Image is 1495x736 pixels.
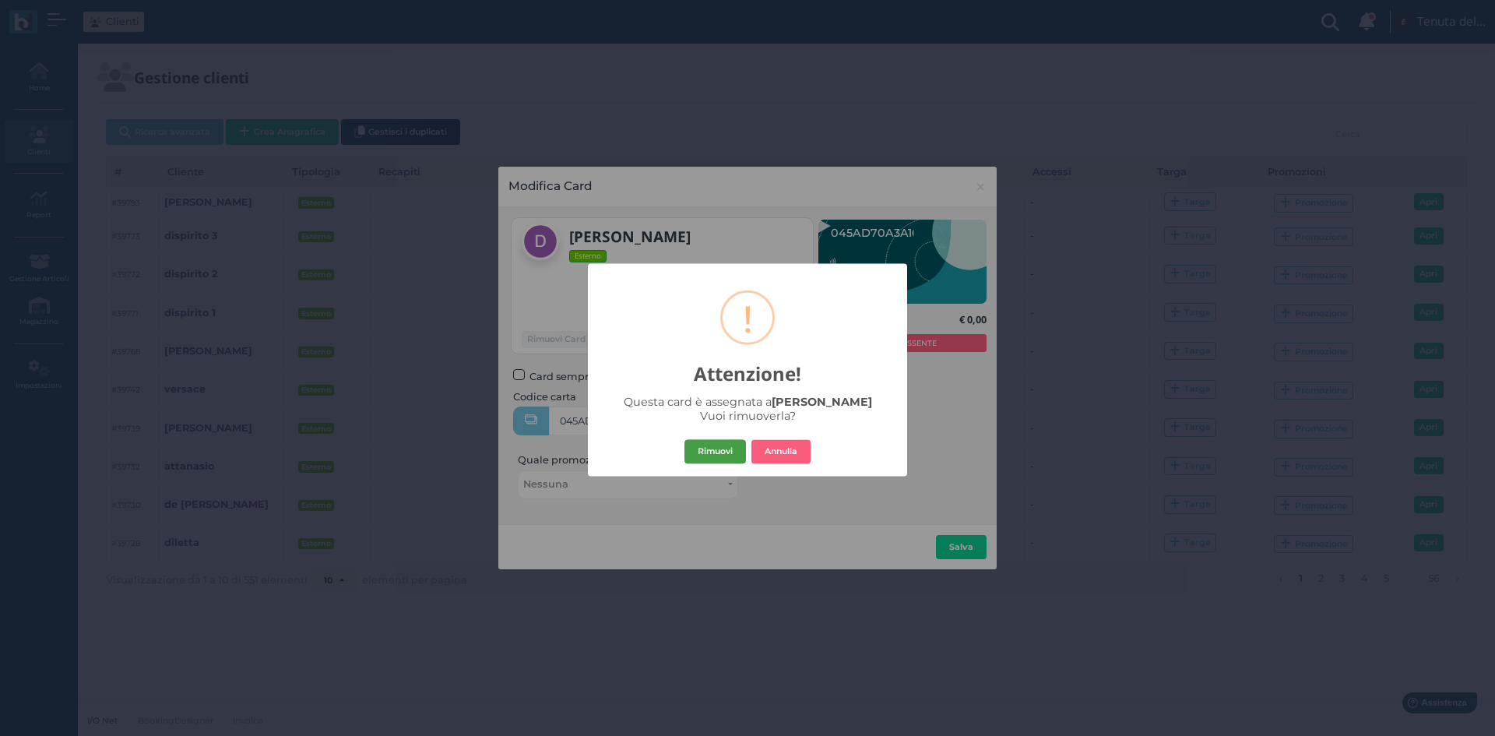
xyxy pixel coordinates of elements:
[684,439,746,464] button: Rimuovi
[606,396,889,424] div: Questa card è assegnata a Vuoi rimuoverla?
[772,396,872,410] b: [PERSON_NAME]
[588,349,907,385] h2: Attenzione!
[46,12,103,24] span: Assistenza
[751,439,811,464] button: Annulla
[743,294,753,344] div: !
